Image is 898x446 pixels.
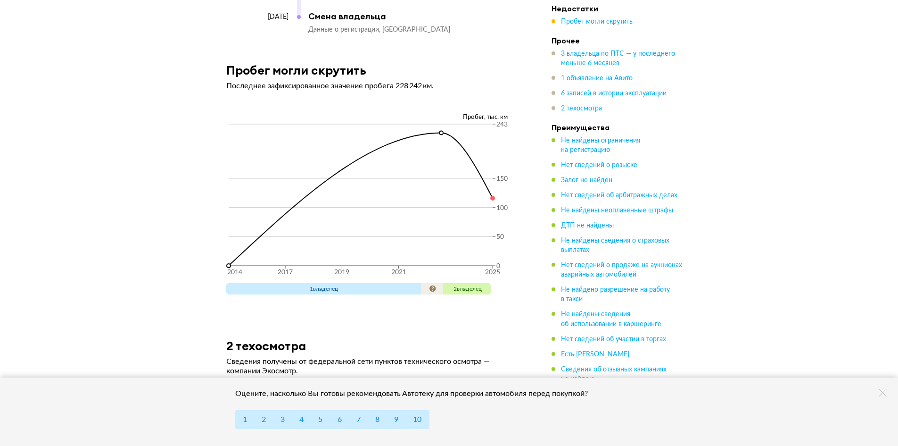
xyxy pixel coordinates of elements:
[561,75,633,82] span: 1 объявление на Авито
[226,63,366,77] h3: Пробег могли скрутить
[227,269,242,276] tspan: 2014
[375,416,379,423] span: 8
[561,177,612,184] span: Залог не найден
[356,416,361,423] span: 7
[280,416,285,423] span: 3
[453,286,482,292] span: 2 владелец
[226,113,523,122] div: Пробег, тыс. км
[561,207,673,214] span: Не найдены неоплаченные штрафы
[496,121,508,128] tspan: 243
[561,90,667,97] span: 6 записей в истории эксплуатации
[561,311,661,327] span: Не найдены сведения об использовании в каршеринге
[243,416,247,423] span: 1
[552,36,684,45] h4: Прочее
[561,222,614,229] span: ДТП не найдены
[405,410,429,429] button: 10
[387,410,406,429] button: 9
[235,389,601,398] div: Оцените, насколько Вы готовы рекомендовать Автотеку для проверки автомобиля перед покупкой?
[338,416,342,423] span: 6
[552,4,684,13] h4: Недостатки
[262,416,266,423] span: 2
[496,234,504,240] tspan: 50
[226,357,523,376] p: Сведения получены от федеральной сети пунктов технического осмотра — компании Экосмотр.
[496,205,508,211] tspan: 100
[561,192,677,199] span: Нет сведений об арбитражных делах
[299,416,304,423] span: 4
[561,237,669,253] span: Не найдены сведения о страховых выплатах
[561,162,637,168] span: Нет сведений о розыске
[292,410,311,429] button: 4
[496,176,508,182] tspan: 150
[561,366,667,382] span: Сведения об отзывных кампаниях не найдены
[273,410,292,429] button: 3
[561,137,640,153] span: Не найдены ограничения на регистрацию
[334,269,349,276] tspan: 2019
[308,26,382,33] span: Данные о регистрации
[561,105,602,112] span: 2 техосмотра
[485,269,500,276] tspan: 2025
[394,416,398,423] span: 9
[391,269,406,276] tspan: 2021
[330,410,349,429] button: 6
[318,416,322,423] span: 5
[561,262,682,278] span: Нет сведений о продаже на аукционах аварийных автомобилей
[254,410,273,429] button: 2
[368,410,387,429] button: 8
[552,123,684,132] h4: Преимущества
[382,26,450,33] span: [GEOGRAPHIC_DATA]
[226,13,288,21] div: [DATE]
[235,410,255,429] button: 1
[561,336,666,342] span: Нет сведений об участии в торгах
[561,286,670,303] span: Не найдено разрешение на работу в такси
[310,286,338,292] span: 1 владелец
[226,81,523,91] p: Последнее зафиксированное значение пробега 228 242 км.
[278,269,293,276] tspan: 2017
[496,263,500,269] tspan: 0
[349,410,368,429] button: 7
[561,351,629,357] span: Есть [PERSON_NAME]
[413,416,421,423] span: 10
[561,18,633,25] span: Пробег могли скрутить
[226,338,306,353] h3: 2 техосмотра
[308,11,514,22] div: Смена владельца
[311,410,330,429] button: 5
[561,50,675,67] span: 3 владельца по ПТС — у последнего меньше 6 месяцев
